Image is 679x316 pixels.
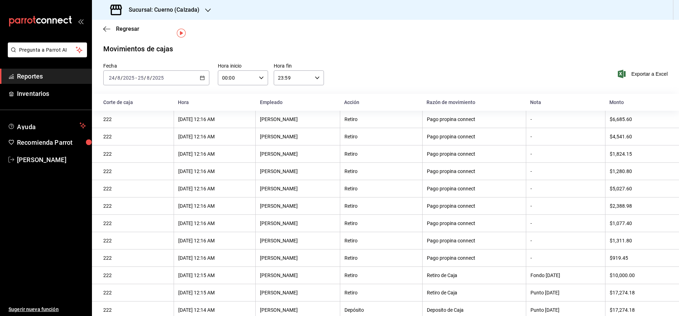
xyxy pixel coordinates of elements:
div: Retiro [344,290,418,295]
div: 222 [103,238,169,243]
th: Monto [605,94,679,111]
div: $1,280.80 [610,168,668,174]
div: [PERSON_NAME] [260,186,336,191]
span: / [121,75,123,81]
div: - [530,168,601,174]
div: Pago propina connect [427,255,522,261]
input: -- [117,75,121,81]
div: 222 [103,134,169,139]
div: Pago propina connect [427,168,522,174]
div: [PERSON_NAME] [260,168,336,174]
a: Pregunta a Parrot AI [5,51,87,59]
span: / [144,75,146,81]
div: 222 [103,290,169,295]
input: -- [146,75,150,81]
div: 222 [103,186,169,191]
div: - [530,203,601,209]
div: Pago propina connect [427,134,522,139]
button: Pregunta a Parrot AI [8,42,87,57]
div: Punto [DATE] [530,290,601,295]
div: [DATE] 12:16 AM [178,203,251,209]
span: Reportes [17,71,86,81]
div: Fondo [DATE] [530,272,601,278]
div: 222 [103,272,169,278]
div: 222 [103,151,169,157]
div: Retiro [344,272,418,278]
span: [PERSON_NAME] [17,155,86,165]
div: Deposito de Caja [427,307,522,313]
div: Pago propina connect [427,238,522,243]
div: [PERSON_NAME] [260,134,336,139]
div: Pago propina connect [427,116,522,122]
div: [PERSON_NAME] [260,220,336,226]
div: Retiro [344,134,418,139]
span: / [150,75,152,81]
div: $919.45 [610,255,668,261]
div: Pago propina connect [427,220,522,226]
div: $17,274.18 [610,307,668,313]
div: [DATE] 12:16 AM [178,134,251,139]
div: $4,541.60 [610,134,668,139]
div: [PERSON_NAME] [260,255,336,261]
div: 222 [103,307,169,313]
span: Pregunta a Parrot AI [19,46,76,54]
div: [PERSON_NAME] [260,116,336,122]
div: Retiro [344,168,418,174]
div: - [530,220,601,226]
div: - [530,255,601,261]
input: -- [109,75,115,81]
div: [PERSON_NAME] [260,272,336,278]
div: [PERSON_NAME] [260,238,336,243]
h3: Sucursal: Cuerno (Calzada) [123,6,199,14]
button: open_drawer_menu [78,18,83,24]
div: [DATE] 12:16 AM [178,168,251,174]
input: -- [138,75,144,81]
div: [DATE] 12:15 AM [178,272,251,278]
div: Pago propina connect [427,151,522,157]
span: Regresar [116,25,139,32]
span: Ayuda [17,121,77,130]
th: Empleado [256,94,340,111]
div: - [530,116,601,122]
div: $17,274.18 [610,290,668,295]
div: [PERSON_NAME] [260,307,336,313]
div: Retiro [344,255,418,261]
div: Retiro [344,203,418,209]
span: Sugerir nueva función [8,306,86,313]
input: ---- [152,75,164,81]
div: Movimientos de cajas [103,44,173,54]
div: [PERSON_NAME] [260,151,336,157]
span: / [115,75,117,81]
div: - [530,186,601,191]
div: [DATE] 12:15 AM [178,290,251,295]
div: Punto [DATE] [530,307,601,313]
div: Retiro [344,186,418,191]
div: - [530,238,601,243]
div: 222 [103,168,169,174]
div: - [530,134,601,139]
span: Recomienda Parrot [17,138,86,147]
label: Fecha [103,63,209,68]
span: - [135,75,137,81]
img: Tooltip marker [177,29,186,38]
div: Retiro de Caja [427,290,522,295]
div: Depósito [344,307,418,313]
div: [PERSON_NAME] [260,203,336,209]
div: $2,388.98 [610,203,668,209]
input: ---- [123,75,135,81]
th: Hora [174,94,255,111]
div: Retiro [344,220,418,226]
th: Nota [526,94,605,111]
div: $10,000.00 [610,272,668,278]
th: Razón de movimiento [422,94,526,111]
div: 222 [103,203,169,209]
div: Retiro [344,151,418,157]
div: [DATE] 12:16 AM [178,116,251,122]
div: 222 [103,116,169,122]
button: Exportar a Excel [619,70,668,78]
th: Acción [340,94,422,111]
div: [DATE] 12:14 AM [178,307,251,313]
div: [PERSON_NAME] [260,290,336,295]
